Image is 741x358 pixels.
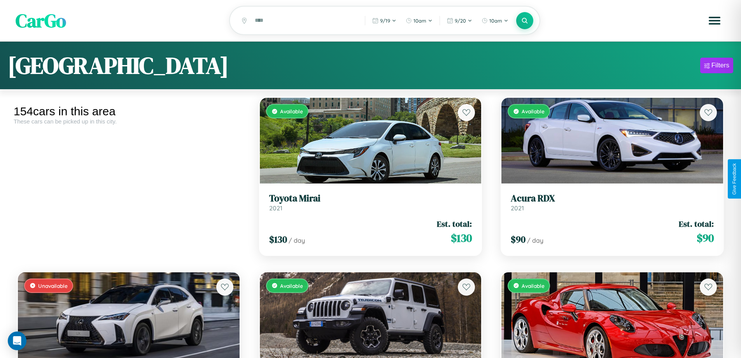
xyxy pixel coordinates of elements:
span: Est. total: [437,218,472,229]
span: $ 130 [269,233,287,246]
div: These cars can be picked up in this city. [14,118,244,125]
span: / day [289,236,305,244]
button: Filters [700,58,733,73]
button: 10am [478,14,512,27]
h3: Acura RDX [511,193,714,204]
span: $ 90 [697,230,714,246]
span: Est. total: [679,218,714,229]
button: 9/19 [368,14,400,27]
span: CarGo [16,8,66,34]
h1: [GEOGRAPHIC_DATA] [8,49,229,81]
span: 9 / 19 [380,18,390,24]
div: Filters [711,62,729,69]
span: $ 130 [451,230,472,246]
span: / day [527,236,543,244]
a: Toyota Mirai2021 [269,193,472,212]
span: 2021 [269,204,282,212]
h3: Toyota Mirai [269,193,472,204]
div: 154 cars in this area [14,105,244,118]
button: Open menu [704,10,725,32]
span: 9 / 20 [455,18,466,24]
button: 9/20 [443,14,476,27]
span: Unavailable [38,282,68,289]
span: Available [522,282,545,289]
span: 10am [413,18,426,24]
button: 10am [402,14,436,27]
span: Available [522,108,545,115]
span: Available [280,108,303,115]
div: Open Intercom Messenger [8,332,26,350]
span: 2021 [511,204,524,212]
div: Give Feedback [732,163,737,195]
span: 10am [489,18,502,24]
span: Available [280,282,303,289]
span: $ 90 [511,233,526,246]
a: Acura RDX2021 [511,193,714,212]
